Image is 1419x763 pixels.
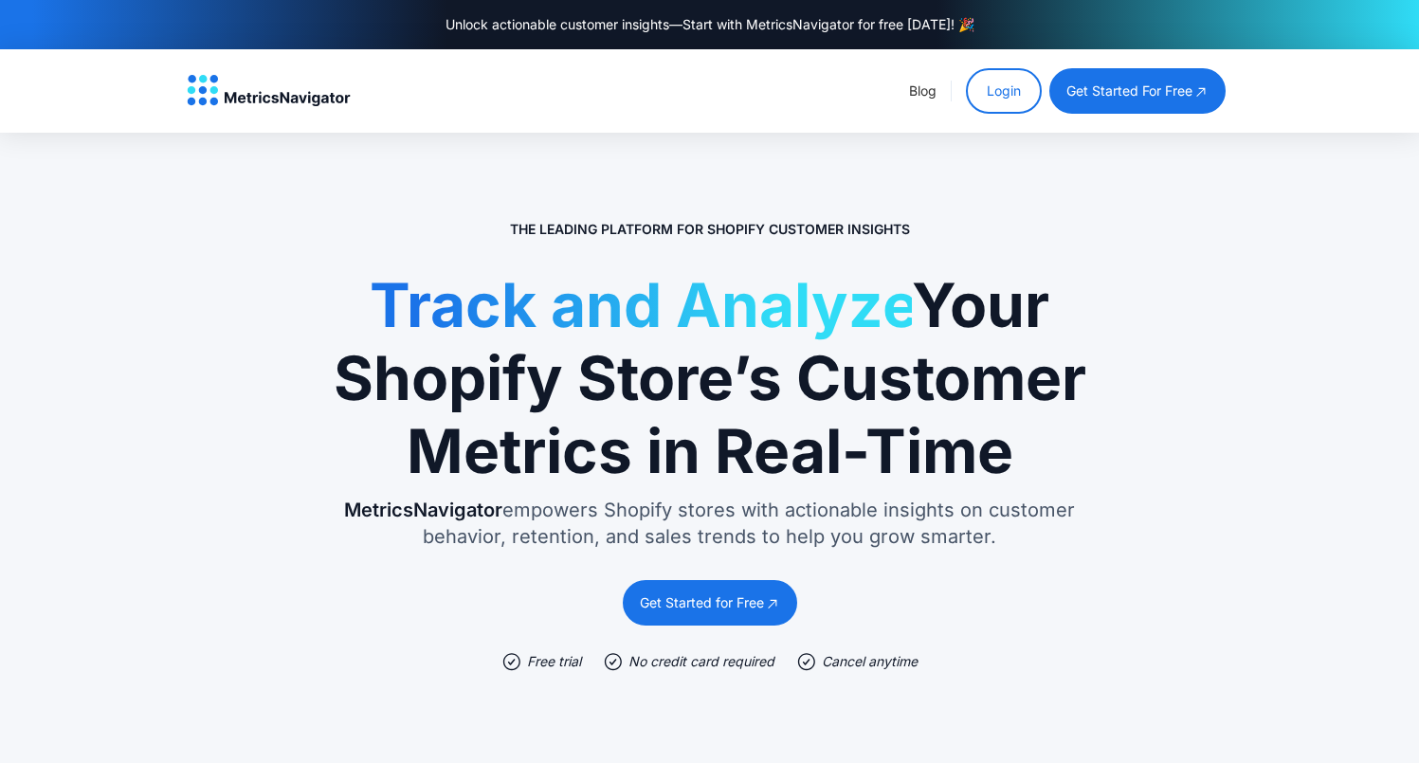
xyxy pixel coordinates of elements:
[1049,68,1226,114] a: get started for free
[822,652,918,671] div: Cancel anytime
[1193,83,1209,100] img: open
[1066,82,1192,100] div: get started for free
[370,268,912,341] span: Track and Analyze
[344,499,502,521] span: MetricsNavigator
[628,652,774,671] div: No credit card required
[331,497,1089,550] p: empowers Shopify stores with actionable insights on customer behavior, retention, and sales trend...
[502,652,521,671] img: check
[187,75,351,107] img: MetricsNavigator
[966,68,1042,114] a: Login
[446,15,974,34] div: Unlock actionable customer insights—Start with MetricsNavigator for free [DATE]! 🎉
[510,220,910,239] p: The Leading Platform for Shopify Customer Insights
[604,652,623,671] img: check
[909,82,937,99] a: Blog
[797,652,816,671] img: check
[765,595,780,611] img: open
[331,269,1089,487] h1: Your Shopify Store’s Customer Metrics in Real-Time
[623,580,797,626] a: Get Started for Free
[527,652,581,671] div: Free trial
[187,75,351,107] a: home
[640,593,764,612] div: Get Started for Free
